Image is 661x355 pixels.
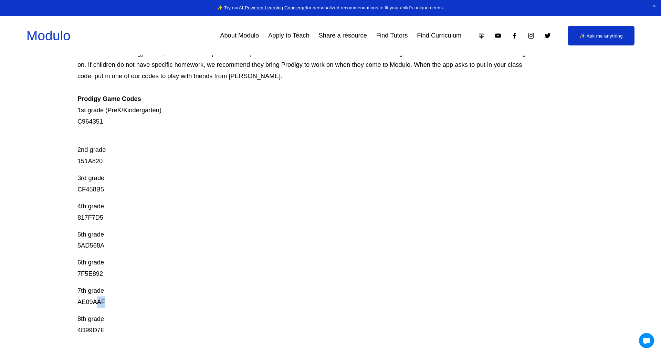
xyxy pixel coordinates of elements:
[77,257,533,280] p: 6th grade 7F5E892
[268,30,309,42] a: Apply to Teach
[319,30,367,42] a: Share a resource
[77,313,533,336] p: 8th grade 4D99D7E
[568,26,634,45] a: ✨ Ask me anything
[77,229,533,252] p: 5th grade 5AD568A
[77,173,533,195] p: 3rd grade CF458B5
[494,32,502,39] a: YouTube
[77,36,533,127] p: Prodigy is our go-to mastery- based tool to give kids lots of fun, engaging math problems while e...
[77,133,533,167] p: 2nd grade 151A820
[417,30,461,42] a: Find Curriculum
[77,95,141,102] strong: Prodigy Game Codes
[77,201,533,223] p: 4th grade 817F7D5
[544,32,551,39] a: Twitter
[220,30,259,42] a: About Modulo
[27,28,71,43] a: Modulo
[527,32,535,39] a: Instagram
[376,30,408,42] a: Find Tutors
[77,285,533,308] p: 7th grade AE09AAF
[511,32,518,39] a: Facebook
[239,5,306,10] a: AI-Powered Learning Concierge
[478,32,485,39] a: Apple Podcasts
